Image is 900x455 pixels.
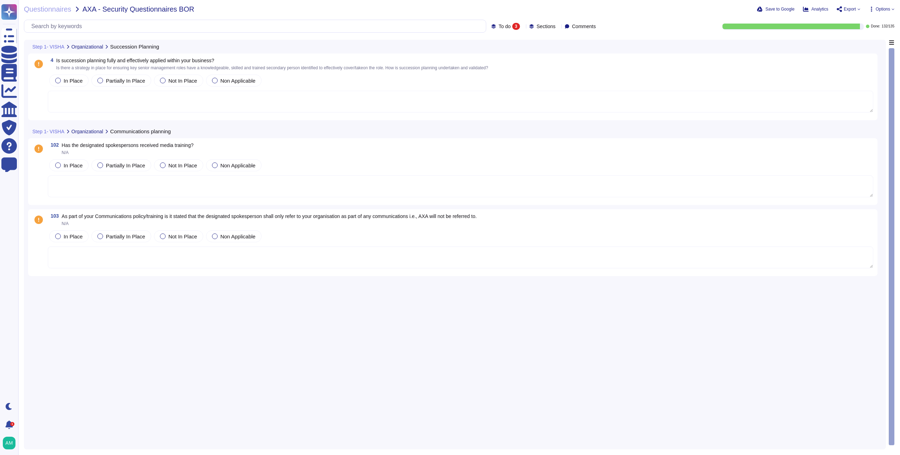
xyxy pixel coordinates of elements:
span: Partially In Place [106,78,145,84]
span: Has the designated spokespersons received media training? [62,142,193,148]
span: Not In Place [168,78,197,84]
div: 3 [512,23,520,30]
button: user [1,435,20,451]
span: As part of your Communications policy/training is it stated that the designated spokesperson shal... [62,213,477,219]
span: Step 1- VISHA [32,129,64,134]
img: user [3,437,15,449]
div: 1 [10,422,14,426]
span: In Place [64,162,83,168]
span: 132 / 135 [882,25,894,28]
span: Not In Place [168,233,197,239]
span: 4 [48,58,53,63]
button: Save to Google [757,6,795,12]
button: Analytics [803,6,828,12]
span: N/A [62,150,69,155]
span: Partially In Place [106,233,145,239]
span: Partially In Place [106,162,145,168]
span: Organizational [71,44,103,49]
input: Search by keywords [28,20,486,32]
span: Non Applicable [220,233,256,239]
span: Organizational [71,129,103,134]
span: Done: [871,25,880,28]
span: Sections [536,24,555,29]
span: Save to Google [765,7,795,11]
span: Export [844,7,856,11]
span: Non Applicable [220,162,256,168]
span: Succession Planning [110,44,159,49]
span: To do [499,24,510,29]
span: Is succession planning fully and effectively applied within your business? [56,58,214,63]
span: N/A [62,221,69,226]
span: 102 [48,142,59,147]
span: In Place [64,233,83,239]
span: Options [876,7,890,11]
span: AXA - Security Questionnaires BOR [83,6,194,13]
span: Step 1- VISHA [32,44,64,49]
span: Analytics [811,7,828,11]
span: Comments [572,24,596,29]
span: In Place [64,78,83,84]
span: Is there a strategy in place for ensuring key senior management roles have a knowledgeable, skill... [56,65,488,70]
span: Non Applicable [220,78,256,84]
span: 103 [48,213,59,218]
span: Communications planning [110,129,171,134]
span: Not In Place [168,162,197,168]
span: Questionnaires [24,6,71,13]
